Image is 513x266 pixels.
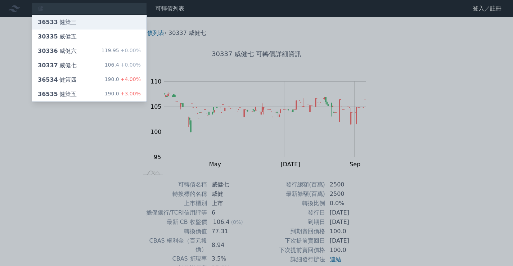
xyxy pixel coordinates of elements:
span: 30337 [38,62,58,69]
span: 30335 [38,33,58,40]
span: +0.00% [119,62,141,68]
div: 健策五 [38,90,77,99]
span: +4.00% [119,76,141,82]
span: 36535 [38,91,58,98]
div: 威健七 [38,61,77,70]
span: +3.00% [119,91,141,96]
a: 36535健策五 190.0+3.00% [32,87,147,102]
div: 健策四 [38,76,77,84]
div: 106.4 [105,61,141,70]
div: 190.0 [105,90,141,99]
div: 健策三 [38,18,77,27]
div: 威健六 [38,47,77,55]
a: 30337威健七 106.4+0.00% [32,58,147,73]
a: 36534健策四 190.0+4.00% [32,73,147,87]
span: 30336 [38,48,58,54]
div: 190.0 [105,76,141,84]
a: 30336威健六 119.95+0.00% [32,44,147,58]
span: 36534 [38,76,58,83]
div: 119.95 [102,47,141,55]
a: 36533健策三 [32,15,147,30]
span: 36533 [38,19,58,26]
a: 30335威健五 [32,30,147,44]
div: 威健五 [38,32,77,41]
span: +0.00% [119,48,141,53]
